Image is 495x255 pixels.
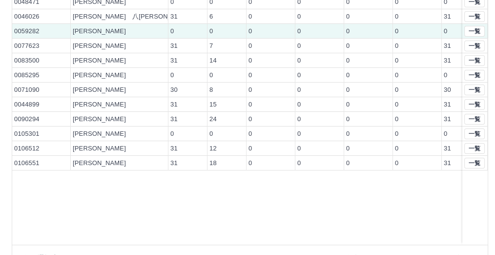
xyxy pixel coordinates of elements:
[464,114,485,125] button: 一覧
[444,144,451,153] div: 31
[297,85,301,95] div: 0
[346,100,350,109] div: 0
[170,129,174,139] div: 0
[73,12,192,21] div: [PERSON_NAME] 八[PERSON_NAME]
[248,85,252,95] div: 0
[209,85,213,95] div: 8
[346,129,350,139] div: 0
[248,115,252,124] div: 0
[346,71,350,80] div: 0
[209,144,217,153] div: 12
[170,42,178,51] div: 31
[14,159,40,168] div: 0106551
[209,100,217,109] div: 15
[73,85,126,95] div: [PERSON_NAME]
[464,128,485,139] button: 一覧
[248,144,252,153] div: 0
[14,144,40,153] div: 0106512
[395,12,398,21] div: 0
[14,27,40,36] div: 0059282
[248,12,252,21] div: 0
[464,11,485,22] button: 一覧
[297,27,301,36] div: 0
[248,71,252,80] div: 0
[170,115,178,124] div: 31
[444,85,451,95] div: 30
[395,85,398,95] div: 0
[73,100,126,109] div: [PERSON_NAME]
[464,85,485,95] button: 一覧
[346,12,350,21] div: 0
[248,42,252,51] div: 0
[73,71,126,80] div: [PERSON_NAME]
[464,143,485,154] button: 一覧
[395,129,398,139] div: 0
[346,85,350,95] div: 0
[170,56,178,65] div: 31
[14,71,40,80] div: 0085295
[346,27,350,36] div: 0
[395,27,398,36] div: 0
[14,129,40,139] div: 0105301
[444,42,451,51] div: 31
[73,129,126,139] div: [PERSON_NAME]
[209,27,213,36] div: 0
[464,70,485,81] button: 一覧
[248,159,252,168] div: 0
[395,71,398,80] div: 0
[248,100,252,109] div: 0
[170,144,178,153] div: 31
[444,27,447,36] div: 0
[444,159,451,168] div: 31
[464,158,485,169] button: 一覧
[395,100,398,109] div: 0
[73,159,126,168] div: [PERSON_NAME]
[248,27,252,36] div: 0
[444,100,451,109] div: 31
[209,129,213,139] div: 0
[297,100,301,109] div: 0
[464,99,485,110] button: 一覧
[14,56,40,65] div: 0083500
[395,144,398,153] div: 0
[464,41,485,51] button: 一覧
[297,144,301,153] div: 0
[444,129,447,139] div: 0
[346,42,350,51] div: 0
[209,42,213,51] div: 7
[297,56,301,65] div: 0
[444,115,451,124] div: 31
[444,71,447,80] div: 0
[73,27,126,36] div: [PERSON_NAME]
[395,56,398,65] div: 0
[73,56,126,65] div: [PERSON_NAME]
[444,56,451,65] div: 31
[14,115,40,124] div: 0090294
[170,12,178,21] div: 31
[170,71,174,80] div: 0
[209,159,217,168] div: 18
[248,56,252,65] div: 0
[297,71,301,80] div: 0
[248,129,252,139] div: 0
[297,159,301,168] div: 0
[209,115,217,124] div: 24
[346,115,350,124] div: 0
[464,55,485,66] button: 一覧
[14,42,40,51] div: 0077623
[346,159,350,168] div: 0
[395,159,398,168] div: 0
[170,100,178,109] div: 31
[297,115,301,124] div: 0
[14,12,40,21] div: 0046026
[209,71,213,80] div: 0
[297,129,301,139] div: 0
[209,12,213,21] div: 6
[346,144,350,153] div: 0
[73,144,126,153] div: [PERSON_NAME]
[395,42,398,51] div: 0
[297,42,301,51] div: 0
[346,56,350,65] div: 0
[170,27,174,36] div: 0
[73,115,126,124] div: [PERSON_NAME]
